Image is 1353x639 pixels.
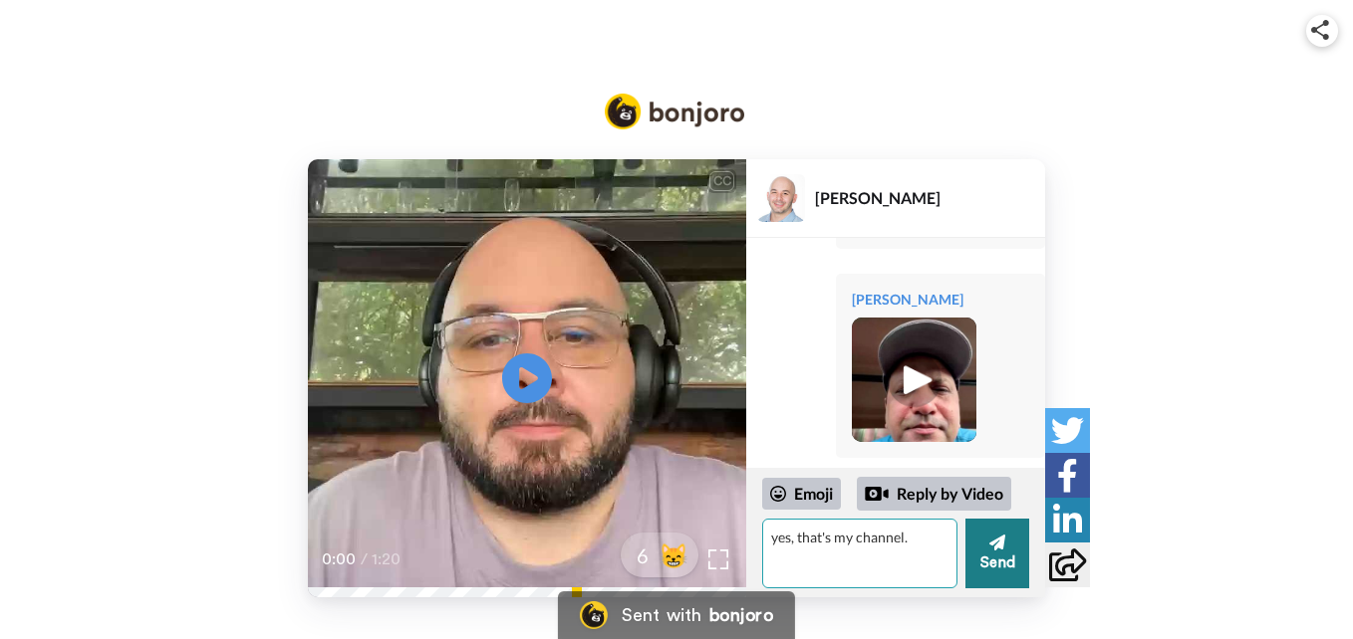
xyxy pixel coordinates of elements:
a: Bonjoro LogoSent withbonjoro [558,591,795,639]
div: Sent with [622,606,701,624]
img: Bonjoro Logo [580,601,608,629]
button: Send [965,519,1029,588]
button: 6😸 [621,532,698,577]
div: Reply by Video [857,477,1011,511]
span: / [361,547,368,571]
span: 0:00 [322,547,357,571]
span: 6 [621,541,649,569]
div: bonjoro [709,606,773,624]
div: [PERSON_NAME] [815,188,1044,207]
div: [PERSON_NAME] [852,290,1029,310]
img: ic_play_thick.png [887,352,942,407]
span: 1:20 [372,547,406,571]
div: Emoji [762,478,841,510]
div: Reply by Video [865,482,889,506]
img: Full screen [708,549,728,569]
img: ic_share.svg [1311,20,1329,40]
img: 62632ed6-6a7e-4a37-bb45-664aad5a03e5-thumb.jpg [852,318,976,442]
span: 😸 [649,539,698,571]
img: Profile Image [757,174,805,222]
img: Bonjoro Logo [605,94,744,129]
textarea: yes, that's my channel. [762,519,957,588]
div: CC [709,171,734,191]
